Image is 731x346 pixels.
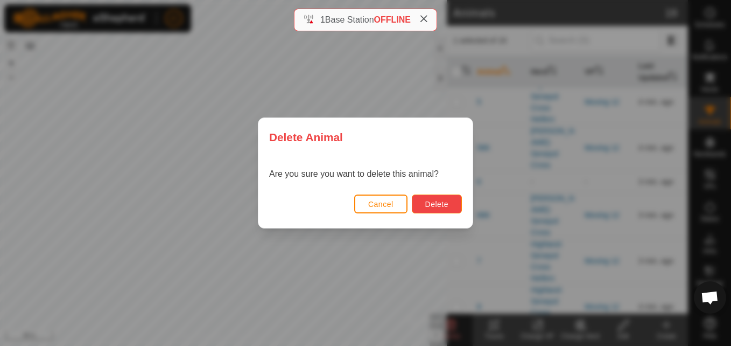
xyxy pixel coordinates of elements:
[374,15,411,24] span: OFFLINE
[320,15,325,24] span: 1
[354,195,407,213] button: Cancel
[269,169,439,178] span: Are you sure you want to delete this animal?
[368,200,393,209] span: Cancel
[425,200,448,209] span: Delete
[694,281,726,314] div: Open chat
[325,15,374,24] span: Base Station
[412,195,462,213] button: Delete
[258,118,473,156] div: Delete Animal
